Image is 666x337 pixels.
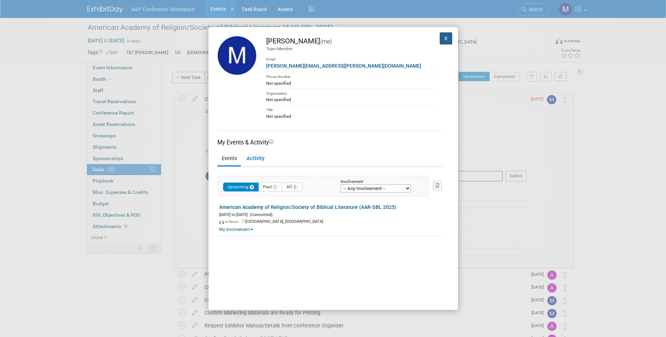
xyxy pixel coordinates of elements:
[225,220,241,223] span: In-Person
[266,89,434,97] div: Organization
[341,180,418,184] div: Involvement
[248,212,273,217] span: (Committed)
[266,36,434,46] div: [PERSON_NAME]
[219,204,396,210] a: American Academy of Religion/Society of Biblical Literature (AAR-SBL 2025)
[223,183,259,191] button: Upcoming1
[266,80,434,86] div: Not specified
[266,113,434,120] div: Not specified
[258,183,282,191] button: Past1
[273,185,278,190] span: 1
[217,153,241,165] a: Events
[217,36,257,75] img: Maria Rohde
[320,38,332,45] span: (me)
[266,52,434,62] div: Email
[266,105,434,113] div: Title
[219,220,224,224] img: In-Person Event
[266,96,434,103] div: Not specified
[219,211,444,218] div: [DATE] to [DATE]
[282,183,302,191] button: All2
[293,185,298,190] span: 2
[249,185,254,190] span: 1
[266,46,434,52] div: Team Member
[219,227,253,232] a: My Involvement
[266,72,434,80] div: Phone Number
[440,32,453,44] button: X
[242,153,268,165] a: Activity
[217,138,444,147] div: My Events & Activity
[266,63,421,69] a: [PERSON_NAME][EMAIL_ADDRESS][PERSON_NAME][DOMAIN_NAME]
[219,218,444,225] div: [GEOGRAPHIC_DATA], [GEOGRAPHIC_DATA]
